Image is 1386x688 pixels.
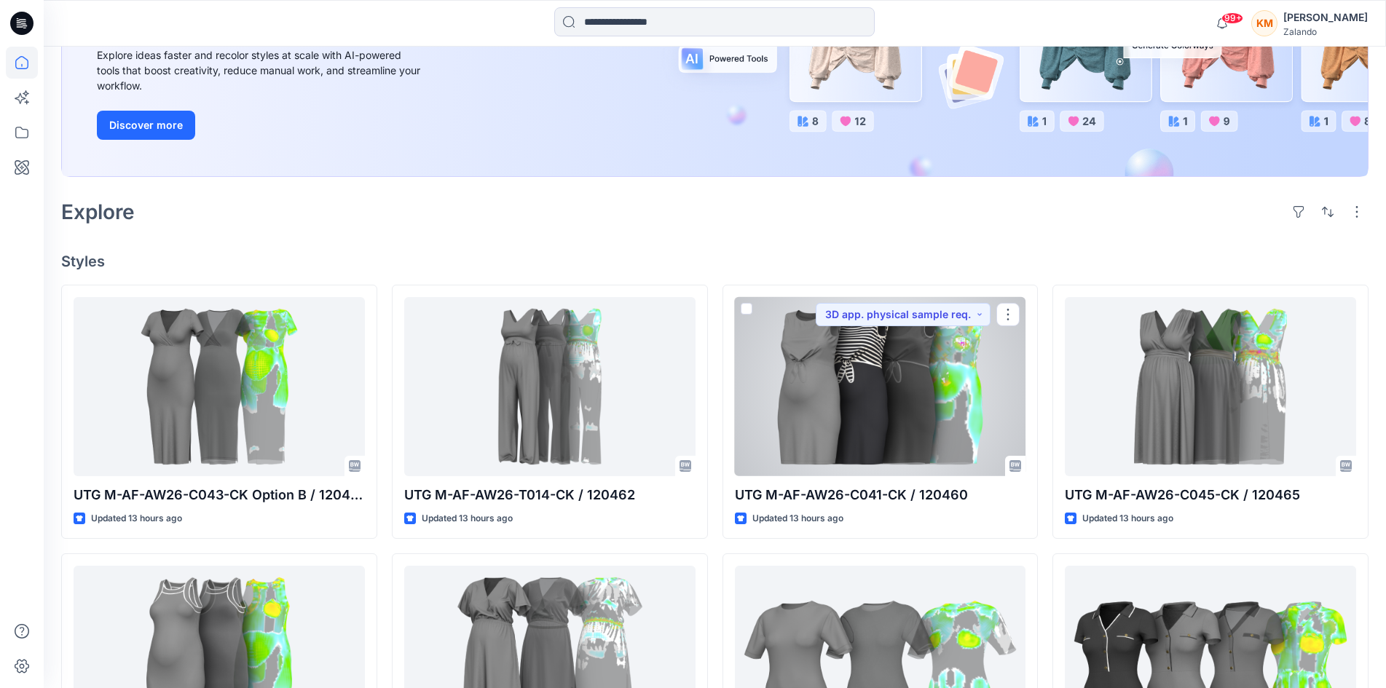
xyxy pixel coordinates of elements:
[97,111,195,140] button: Discover more
[1065,297,1356,476] a: UTG M-AF-AW26-C045-CK / 120465
[74,297,365,476] a: UTG M-AF-AW26-C043-CK Option B / 120461
[1082,511,1173,526] p: Updated 13 hours ago
[1251,10,1277,36] div: KM
[1221,12,1243,24] span: 99+
[735,297,1026,476] a: UTG M-AF-AW26-C041-CK / 120460
[74,485,365,505] p: UTG M-AF-AW26-C043-CK Option B / 120461
[422,511,513,526] p: Updated 13 hours ago
[404,485,696,505] p: UTG M-AF-AW26-T014-CK / 120462
[61,200,135,224] h2: Explore
[1283,26,1368,37] div: Zalando
[752,511,843,526] p: Updated 13 hours ago
[1065,485,1356,505] p: UTG M-AF-AW26-C045-CK / 120465
[97,111,425,140] a: Discover more
[91,511,182,526] p: Updated 13 hours ago
[1283,9,1368,26] div: [PERSON_NAME]
[61,253,1369,270] h4: Styles
[97,47,425,93] div: Explore ideas faster and recolor styles at scale with AI-powered tools that boost creativity, red...
[404,297,696,476] a: UTG M-AF-AW26-T014-CK / 120462
[735,485,1026,505] p: UTG M-AF-AW26-C041-CK / 120460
